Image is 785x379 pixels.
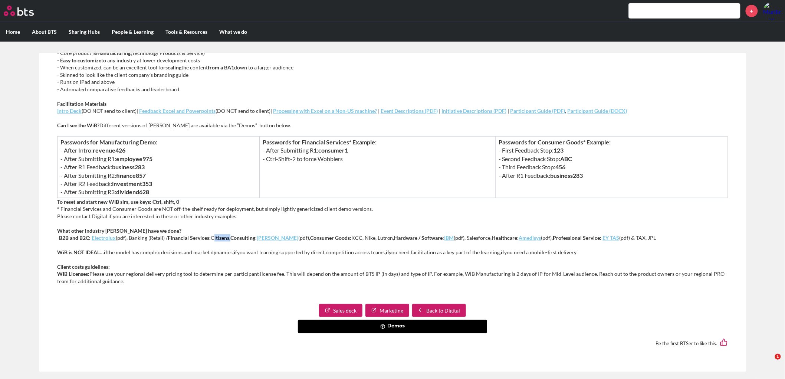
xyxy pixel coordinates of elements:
[60,155,152,162] i: - After Submitting R1:
[4,6,34,16] img: BTS Logo
[60,163,145,170] i: - After R1 Feedback:
[92,235,116,241] a: Electrolux
[60,147,125,154] i: - After Intro:
[386,249,389,255] strong: if
[550,172,583,179] strong: business283
[565,108,566,114] em: ,
[60,188,149,195] i: - After Submitting R3:
[112,180,152,187] strong: investment353
[234,249,237,255] strong: if
[444,235,454,241] a: IBM
[763,2,781,20] a: Profile
[519,235,541,241] a: Amedisys
[746,5,758,17] a: +
[60,172,146,179] i: - After Submitting R2:
[57,122,99,128] strong: Can I see the WiB?
[60,206,373,212] em: Financial Services and Consumer Goods are NOT off-the-shelf ready for deployment, but simply ligh...
[775,354,781,360] span: 1
[116,188,149,195] strong: dividend628
[318,147,348,154] strong: consumer1
[510,108,565,114] a: Participant Guide (PDF)
[763,2,781,20] img: Murillo Iotti
[60,138,157,146] strong: Passwords for Manufacturing Demo:
[57,108,82,114] a: Intro Deck
[560,155,572,162] strong: ABC
[760,354,778,372] iframe: Intercom live chat
[499,163,565,170] i: - Third Feedback Stop:
[439,108,441,114] em: |
[412,304,466,317] a: Back to Digital
[378,108,380,114] em: |
[106,22,160,42] label: People & Learning
[499,147,564,154] i: - First Feedback Stop:
[26,22,63,42] label: About BTS
[568,108,627,114] a: Participant Guide (DOCX)
[57,227,728,242] p: - (pdf), Banking (Retail) / Citizens, : (pdf), KCC, Nike, Lutron, : (pdf), Salesforce, : (pdf), (...
[137,108,138,114] em: |
[112,163,145,170] strong: business283
[365,304,409,317] a: Marketing
[57,122,728,129] p: Different versions of [PERSON_NAME] are available via the “Demos” button below.
[492,235,518,241] strong: Healthcare
[57,249,728,256] p: the model has complex decisions and market dynamics, you want learning supported by direct compet...
[263,155,343,162] i: - Ctrl-Shift-2 to force Wobblers
[381,108,438,114] a: Event Descriptions (PDF)
[501,249,505,255] strong: if
[152,199,179,205] strong: Ctrl, shift, 0
[273,108,377,114] a: Processing with Excel on a Non-US machine?
[63,22,106,42] label: Sharing Hubs
[499,155,572,162] i: - Second Feedback Stop:
[57,264,110,270] strong: Client costs guidelines:
[57,271,89,277] strong: WIB Licenses:
[298,320,487,333] button: Demos
[554,147,564,154] strong: 123
[442,108,507,114] em: Initiative Descriptions (PDF)
[499,138,611,146] strong: Passwords for Consumer Goods* Example:
[93,147,125,154] strong: revenue426
[139,108,216,114] a: Feedback Excel and Powerpoints
[270,108,272,114] em: |
[319,304,362,317] a: Sales deck
[116,155,152,162] strong: employee975
[168,235,211,241] strong: Financial Services:
[57,100,728,115] p: (DO NOT send to client) (DO NOT send to client)
[394,235,443,241] strong: Hardware / Software
[213,22,253,42] label: What we do
[263,138,377,146] strong: Passwords for Financial Services* Example:
[57,228,181,234] strong: What other industry [PERSON_NAME] have we done?
[160,22,213,42] label: Tools & Resources
[263,147,348,154] i: - After Submitting R1:
[165,64,181,71] strong: scaling
[57,101,106,107] strong: Facilitation Materials
[57,199,151,205] strong: To reset and start new WIB sim, use keys:
[57,57,101,63] strong: - Easy to customize
[59,235,91,241] strong: B2B and B2C:
[553,235,602,241] strong: Professional Service:
[508,108,509,114] em: |
[499,172,583,179] i: - After R1 Feedback:
[555,163,565,170] strong: 456
[57,249,107,255] strong: WiB is NOT IDEAL…if
[603,235,620,241] a: EY TAS
[57,213,237,219] em: Please contact Digital if you are interested in these or other industry examples.
[208,64,234,71] strong: from a BA1
[60,180,152,187] i: - After R2 Feedback:
[257,235,298,241] a: [PERSON_NAME]
[57,333,728,354] div: Be the first BTSer to like this.
[57,263,728,285] p: Please use your regional delivery pricing tool to determine per participant license fee. This wil...
[116,172,146,179] strong: finance857
[310,235,351,241] strong: Consumer Goods:
[230,235,255,241] strong: Consulting
[4,6,47,16] a: Go home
